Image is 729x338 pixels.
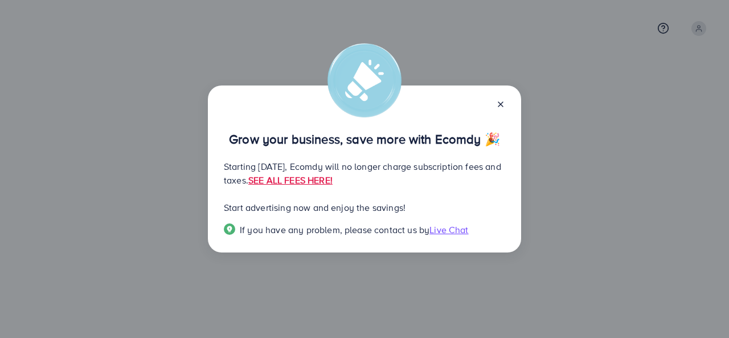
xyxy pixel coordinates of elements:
p: Starting [DATE], Ecomdy will no longer charge subscription fees and taxes. [224,160,505,187]
a: SEE ALL FEES HERE! [248,174,333,186]
img: Popup guide [224,223,235,235]
img: alert [327,43,402,117]
span: Live Chat [429,223,468,236]
p: Start advertising now and enjoy the savings! [224,201,505,214]
span: If you have any problem, please contact us by [240,223,429,236]
p: Grow your business, save more with Ecomdy 🎉 [224,132,505,146]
